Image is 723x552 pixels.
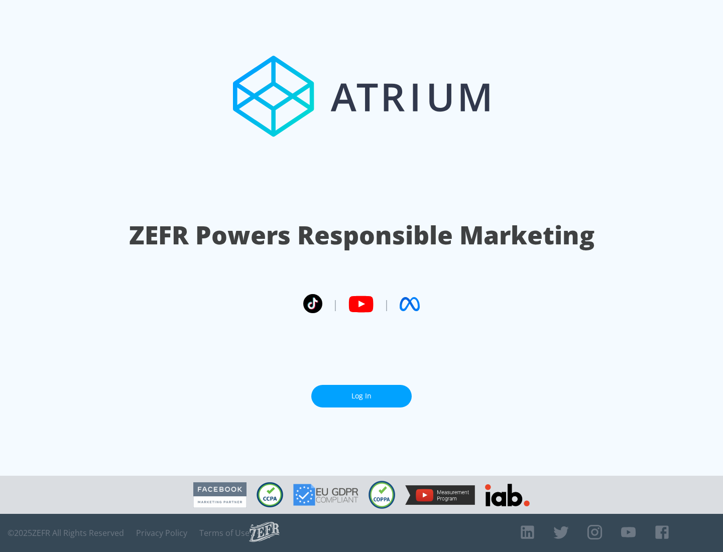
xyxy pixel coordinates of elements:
a: Privacy Policy [136,528,187,538]
span: | [384,297,390,312]
img: Facebook Marketing Partner [193,482,247,508]
a: Log In [311,385,412,407]
span: © 2025 ZEFR All Rights Reserved [8,528,124,538]
img: CCPA Compliant [257,482,283,507]
span: | [332,297,338,312]
img: IAB [485,484,530,506]
a: Terms of Use [199,528,250,538]
h1: ZEFR Powers Responsible Marketing [129,218,594,252]
img: COPPA Compliant [369,481,395,509]
img: GDPR Compliant [293,484,358,506]
img: YouTube Measurement Program [405,485,475,505]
